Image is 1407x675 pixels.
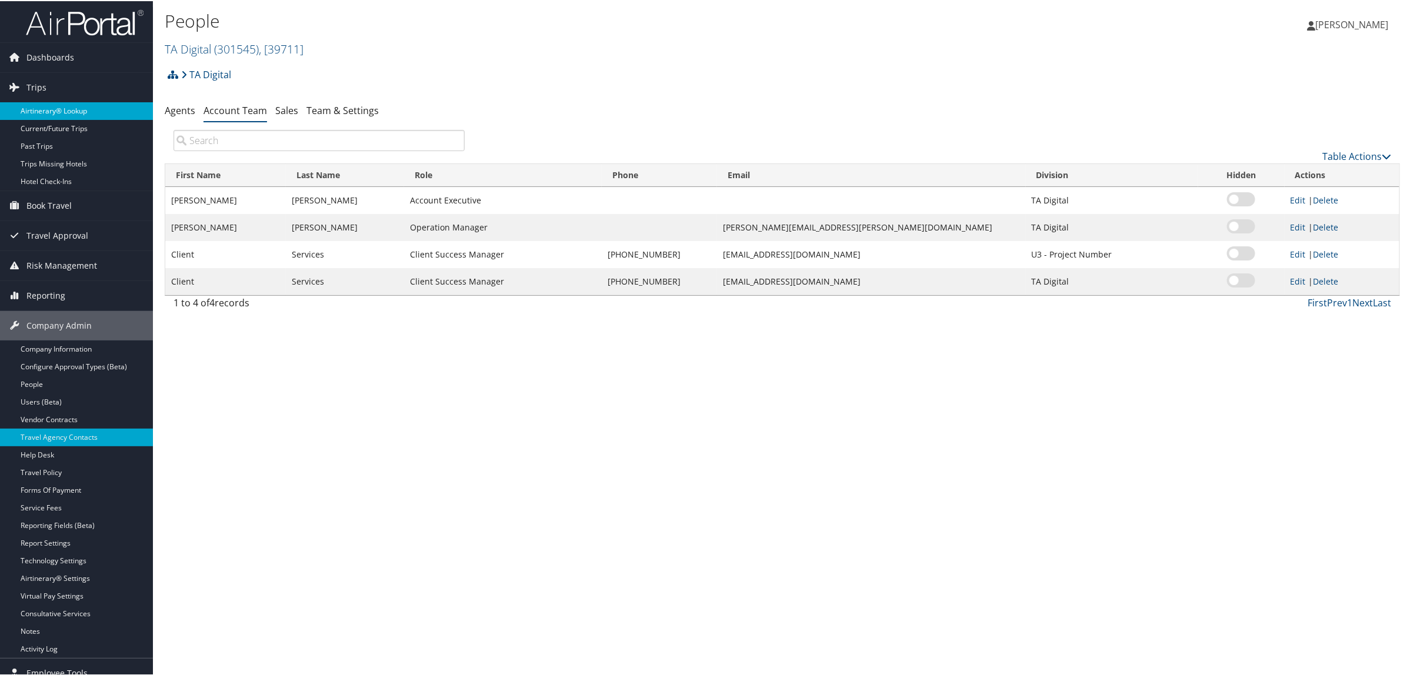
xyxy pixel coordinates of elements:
a: Next [1352,295,1373,308]
th: Email: activate to sort column ascending [717,163,1026,186]
a: First [1308,295,1327,308]
td: TA Digital [1026,267,1198,294]
span: Trips [26,72,46,101]
td: TA Digital [1026,186,1198,213]
td: Services [286,240,404,267]
th: Actions [1285,163,1399,186]
td: Client Success Manager [404,240,602,267]
th: Last Name: activate to sort column ascending [286,163,404,186]
a: Agents [165,103,195,116]
span: Company Admin [26,310,92,339]
span: Reporting [26,280,65,309]
td: | [1285,267,1399,294]
td: [PERSON_NAME] [286,186,404,213]
span: Book Travel [26,190,72,219]
td: Client [165,240,286,267]
a: Account Team [204,103,267,116]
a: Team & Settings [306,103,379,116]
div: 1 to 4 of records [174,295,465,315]
span: ( 301545 ) [214,40,259,56]
span: [PERSON_NAME] [1315,17,1388,30]
a: Delete [1313,220,1339,232]
a: Table Actions [1322,149,1391,162]
td: TA Digital [1026,213,1198,240]
a: Sales [275,103,298,116]
td: Operation Manager [404,213,602,240]
td: [PERSON_NAME][EMAIL_ADDRESS][PERSON_NAME][DOMAIN_NAME] [717,213,1026,240]
td: [EMAIL_ADDRESS][DOMAIN_NAME] [717,267,1026,294]
td: Client [165,267,286,294]
td: [PHONE_NUMBER] [602,267,717,294]
span: , [ 39711 ] [259,40,304,56]
th: Phone [602,163,717,186]
a: Prev [1327,295,1347,308]
a: 1 [1347,295,1352,308]
td: U3 - Project Number [1026,240,1198,267]
a: TA Digital [181,62,231,85]
a: Edit [1291,248,1306,259]
a: TA Digital [165,40,304,56]
h1: People [165,8,988,32]
th: Role: activate to sort column ascending [404,163,602,186]
a: Edit [1291,275,1306,286]
td: [PERSON_NAME] [165,213,286,240]
td: | [1285,186,1399,213]
a: [PERSON_NAME] [1307,6,1400,41]
a: Edit [1291,220,1306,232]
td: Account Executive [404,186,602,213]
td: [PHONE_NUMBER] [602,240,717,267]
img: airportal-logo.png [26,8,144,35]
th: Hidden: activate to sort column ascending [1198,163,1285,186]
td: | [1285,213,1399,240]
a: Delete [1313,193,1339,205]
span: Dashboards [26,42,74,71]
th: Division: activate to sort column ascending [1026,163,1198,186]
span: 4 [209,295,215,308]
a: Delete [1313,248,1339,259]
td: [PERSON_NAME] [165,186,286,213]
input: Search [174,129,465,150]
span: Risk Management [26,250,97,279]
td: Services [286,267,404,294]
th: First Name: activate to sort column ascending [165,163,286,186]
a: Edit [1291,193,1306,205]
a: Last [1373,295,1391,308]
span: Travel Approval [26,220,88,249]
td: Client Success Manager [404,267,602,294]
a: Delete [1313,275,1339,286]
td: | [1285,240,1399,267]
td: [EMAIL_ADDRESS][DOMAIN_NAME] [717,240,1026,267]
td: [PERSON_NAME] [286,213,404,240]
